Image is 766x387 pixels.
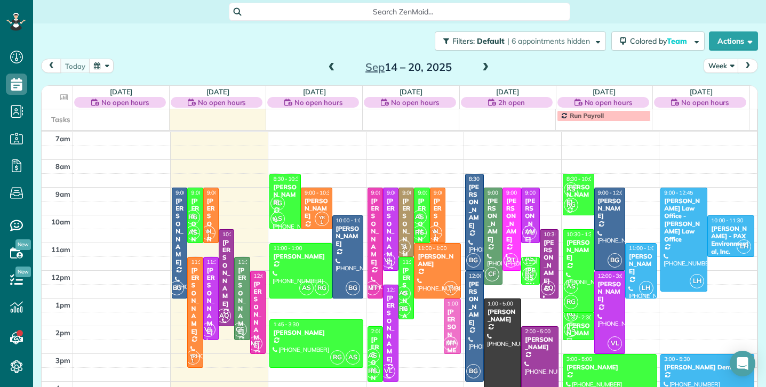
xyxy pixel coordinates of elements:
[303,87,326,96] a: [DATE]
[498,97,525,108] span: 2h open
[198,97,246,108] span: No open hours
[525,189,554,196] span: 9:00 - 11:00
[253,280,262,349] div: [PERSON_NAME]
[566,356,592,362] span: 3:00 - 5:00
[541,281,555,295] span: AQ
[469,175,498,182] span: 8:30 - 12:00
[401,242,406,248] span: YR
[564,322,578,337] span: AS
[452,36,475,46] span: Filters:
[485,267,499,281] span: CF
[711,217,743,224] span: 10:00 - 11:30
[206,87,229,96] a: [DATE]
[402,189,431,196] span: 9:00 - 11:30
[704,59,739,73] button: Week
[466,364,481,378] span: BG
[365,349,380,363] span: AS
[522,267,537,281] span: RG
[206,267,216,335] div: [PERSON_NAME]
[412,225,427,240] span: RG
[417,197,426,266] div: [PERSON_NAME]
[273,321,299,328] span: 1:45 - 3:30
[525,328,550,335] span: 2:00 - 5:00
[222,231,251,238] span: 10:30 - 2:00
[190,353,196,359] span: YR
[55,301,70,309] span: 1pm
[608,336,622,351] span: VL
[371,197,380,266] div: [PERSON_NAME]
[273,175,302,182] span: 8:30 - 10:30
[400,87,422,96] a: [DATE]
[55,134,70,143] span: 7am
[628,253,653,276] div: [PERSON_NAME]
[429,31,606,51] a: Filters: Default | 6 appointments hidden
[396,302,411,316] span: RG
[690,87,713,96] a: [DATE]
[434,189,462,196] span: 9:00 - 11:00
[330,350,345,365] span: RG
[299,281,314,295] span: AS
[55,328,70,337] span: 2pm
[469,272,498,279] span: 12:00 - 4:00
[294,97,342,108] span: No open hours
[428,231,442,241] small: 1
[315,217,329,228] small: 1
[270,196,285,211] span: RG
[254,272,283,279] span: 12:00 - 3:00
[664,197,704,243] div: [PERSON_NAME] Law Office - [PERSON_NAME] Law Office
[402,259,431,265] span: 11:30 - 1:45
[488,300,513,307] span: 1:00 - 5:00
[170,281,184,295] span: BG
[55,356,70,365] span: 3pm
[506,189,535,196] span: 9:00 - 12:00
[175,189,201,196] span: 9:00 - 1:00
[448,284,453,289] span: YR
[391,97,439,108] span: No open hours
[371,328,397,335] span: 2:00 - 4:00
[305,189,333,196] span: 9:00 - 10:30
[336,217,365,224] span: 10:00 - 1:00
[381,364,395,378] span: VL
[110,87,133,96] a: [DATE]
[186,356,200,366] small: 1
[51,273,70,281] span: 12pm
[598,272,627,279] span: 12:00 - 3:00
[386,294,395,363] div: [PERSON_NAME]
[564,182,578,197] span: AS
[522,225,537,240] span: VL
[217,309,231,323] span: AQ
[191,259,220,265] span: 11:30 - 3:30
[664,364,751,371] div: [PERSON_NAME] Dental
[315,281,329,295] span: RG
[387,189,416,196] span: 9:00 - 12:00
[336,225,361,248] div: [PERSON_NAME]
[630,36,691,46] span: Colored by
[738,59,758,73] button: next
[319,214,325,220] span: YR
[270,212,285,226] span: AS
[566,231,595,238] span: 10:30 - 1:30
[504,253,518,268] span: MT
[496,87,519,96] a: [DATE]
[664,189,693,196] span: 9:00 - 12:45
[629,245,658,252] span: 11:00 - 1:00
[681,97,729,108] span: No open hours
[443,336,458,351] span: MT
[202,231,215,241] small: 1
[506,197,518,243] div: [PERSON_NAME]
[51,245,70,254] span: 11am
[55,190,70,198] span: 9am
[207,189,236,196] span: 9:00 - 11:00
[664,356,690,362] span: 3:00 - 5:30
[466,253,481,268] span: BG
[597,197,623,220] div: [PERSON_NAME]
[570,111,604,119] span: Run Payroll
[487,197,499,243] div: [PERSON_NAME]
[238,259,267,265] span: 11:30 - 2:30
[524,336,555,351] div: [PERSON_NAME]
[597,280,623,303] div: [PERSON_NAME]
[566,364,653,371] div: [PERSON_NAME]
[365,60,385,74] span: Sep
[387,286,416,293] span: 12:30 - 4:00
[598,189,627,196] span: 9:00 - 12:00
